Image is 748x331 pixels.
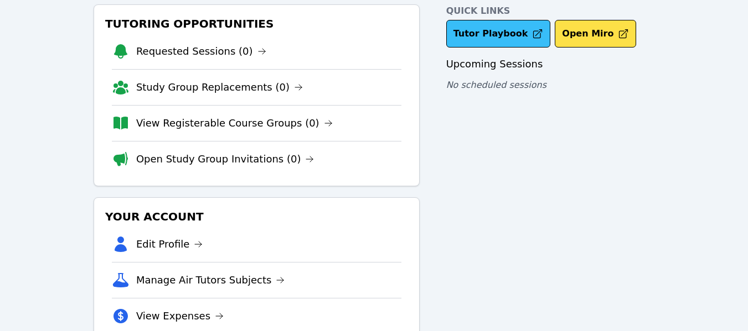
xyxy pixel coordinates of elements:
[103,207,410,227] h3: Your Account
[446,56,655,72] h3: Upcoming Sessions
[555,20,636,48] button: Open Miro
[136,151,314,167] a: Open Study Group Invitations (0)
[446,20,551,48] a: Tutor Playbook
[136,237,203,252] a: Edit Profile
[136,44,266,59] a: Requested Sessions (0)
[446,80,546,90] span: No scheduled sessions
[446,4,655,18] h4: Quick Links
[136,115,333,131] a: View Registerable Course Groups (0)
[136,272,285,288] a: Manage Air Tutors Subjects
[136,80,303,95] a: Study Group Replacements (0)
[136,308,224,324] a: View Expenses
[103,14,410,34] h3: Tutoring Opportunities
